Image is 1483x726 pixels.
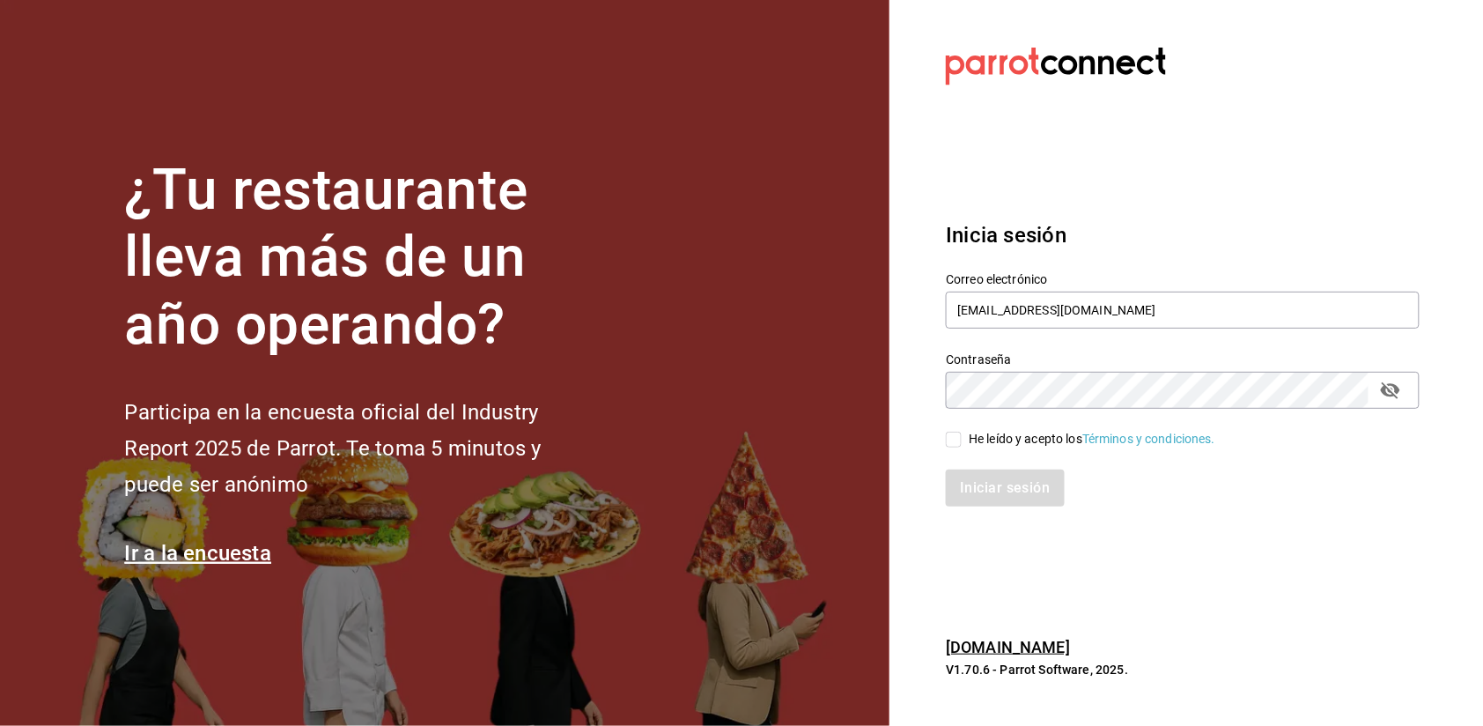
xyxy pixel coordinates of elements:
[946,353,1420,366] label: Contraseña
[124,157,600,359] h1: ¿Tu restaurante lleva más de un año operando?
[1082,432,1215,446] a: Términos y condiciones.
[946,661,1420,678] p: V1.70.6 - Parrot Software, 2025.
[946,292,1420,329] input: Ingresa tu correo electrónico
[946,273,1420,285] label: Correo electrónico
[946,638,1070,656] a: [DOMAIN_NAME]
[969,430,1215,448] div: He leído y acepto los
[124,541,271,566] a: Ir a la encuesta
[946,219,1420,251] h3: Inicia sesión
[1376,375,1406,405] button: passwordField
[124,395,600,502] h2: Participa en la encuesta oficial del Industry Report 2025 de Parrot. Te toma 5 minutos y puede se...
